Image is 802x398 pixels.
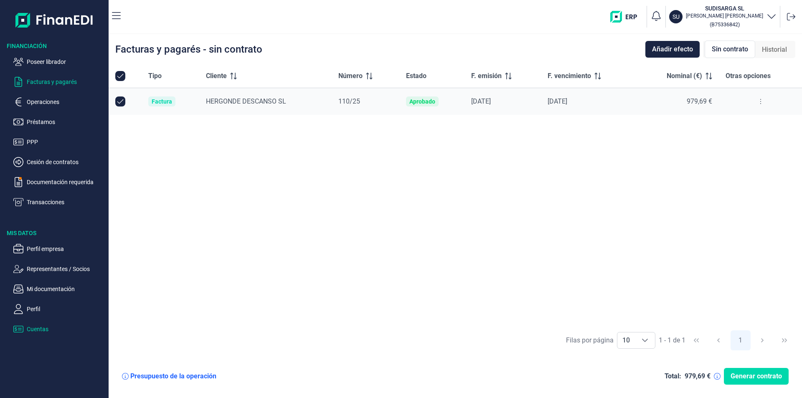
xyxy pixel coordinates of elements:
button: Cuentas [13,324,105,334]
p: Cesión de contratos [27,157,105,167]
div: Choose [635,332,655,348]
span: Otras opciones [726,71,771,81]
span: 10 [617,332,635,348]
button: Generar contrato [724,368,789,385]
button: Perfil [13,304,105,314]
p: Representantes / Socios [27,264,105,274]
small: Copiar cif [710,21,740,28]
div: [DATE] [471,97,534,106]
button: Facturas y pagarés [13,77,105,87]
div: Sin contrato [705,41,755,58]
span: Número [338,71,363,81]
span: Tipo [148,71,162,81]
img: erp [610,11,643,23]
button: Poseer librador [13,57,105,67]
p: Perfil empresa [27,244,105,254]
span: F. emisión [471,71,502,81]
p: Facturas y pagarés [27,77,105,87]
img: Logo de aplicación [15,7,94,33]
button: Previous Page [708,330,728,350]
span: Estado [406,71,426,81]
div: Historial [755,41,794,58]
button: Añadir efecto [645,41,700,58]
p: PPP [27,137,105,147]
div: Aprobado [409,98,435,105]
div: Total: [665,372,681,380]
div: All items selected [115,71,125,81]
p: [PERSON_NAME] [PERSON_NAME] [686,13,763,19]
p: Documentación requerida [27,177,105,187]
button: First Page [686,330,706,350]
button: Last Page [774,330,794,350]
p: Operaciones [27,97,105,107]
div: Facturas y pagarés - sin contrato [115,44,262,54]
div: [DATE] [548,97,629,106]
span: F. vencimiento [548,71,591,81]
button: Operaciones [13,97,105,107]
button: Transacciones [13,197,105,207]
span: 979,69 € [687,97,712,105]
h3: SUDISARGA SL [686,4,763,13]
span: Cliente [206,71,227,81]
div: 979,69 € [685,372,711,380]
p: Transacciones [27,197,105,207]
div: Factura [152,98,172,105]
button: Cesión de contratos [13,157,105,167]
div: Filas por página [566,335,614,345]
span: 1 - 1 de 1 [659,337,685,344]
button: SUSUDISARGA SL[PERSON_NAME] [PERSON_NAME](B75336842) [669,4,777,29]
span: Nominal (€) [667,71,702,81]
span: HERGONDE DESCANSO SL [206,97,286,105]
p: Cuentas [27,324,105,334]
p: Préstamos [27,117,105,127]
span: Sin contrato [712,44,748,54]
span: Historial [762,45,787,55]
button: Documentación requerida [13,177,105,187]
button: Page 1 [731,330,751,350]
p: Mi documentación [27,284,105,294]
span: 110/25 [338,97,360,105]
button: Préstamos [13,117,105,127]
div: Row Unselected null [115,96,125,106]
p: Perfil [27,304,105,314]
span: Añadir efecto [652,44,693,54]
button: PPP [13,137,105,147]
button: Mi documentación [13,284,105,294]
p: SU [673,13,680,21]
span: Generar contrato [731,371,782,381]
button: Representantes / Socios [13,264,105,274]
button: Perfil empresa [13,244,105,254]
button: Next Page [752,330,772,350]
p: Poseer librador [27,57,105,67]
div: Presupuesto de la operación [130,372,216,380]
